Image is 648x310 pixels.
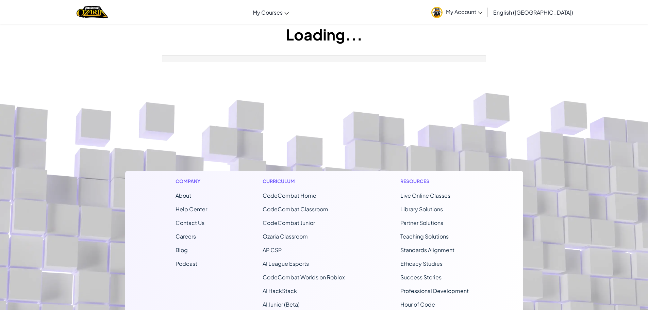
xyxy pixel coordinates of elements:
[431,7,443,18] img: avatar
[176,206,207,213] a: Help Center
[400,301,435,308] a: Hour of Code
[263,206,328,213] a: CodeCombat Classroom
[446,8,482,15] span: My Account
[263,219,315,226] a: CodeCombat Junior
[253,9,283,16] span: My Courses
[400,206,443,213] a: Library Solutions
[263,287,297,294] a: AI HackStack
[428,1,486,23] a: My Account
[176,178,207,185] h1: Company
[400,219,443,226] a: Partner Solutions
[176,233,196,240] a: Careers
[263,233,308,240] a: Ozaria Classroom
[400,246,454,254] a: Standards Alignment
[400,287,469,294] a: Professional Development
[263,260,309,267] a: AI League Esports
[77,5,108,19] img: Home
[263,301,300,308] a: AI Junior (Beta)
[176,260,197,267] a: Podcast
[263,192,316,199] span: CodeCombat Home
[400,233,449,240] a: Teaching Solutions
[263,178,345,185] h1: Curriculum
[400,260,443,267] a: Efficacy Studies
[490,3,577,21] a: English ([GEOGRAPHIC_DATA])
[176,246,188,254] a: Blog
[249,3,292,21] a: My Courses
[263,246,282,254] a: AP CSP
[176,219,204,226] span: Contact Us
[263,274,345,281] a: CodeCombat Worlds on Roblox
[176,192,191,199] a: About
[400,274,442,281] a: Success Stories
[400,192,450,199] a: Live Online Classes
[493,9,573,16] span: English ([GEOGRAPHIC_DATA])
[77,5,108,19] a: Ozaria by CodeCombat logo
[400,178,473,185] h1: Resources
